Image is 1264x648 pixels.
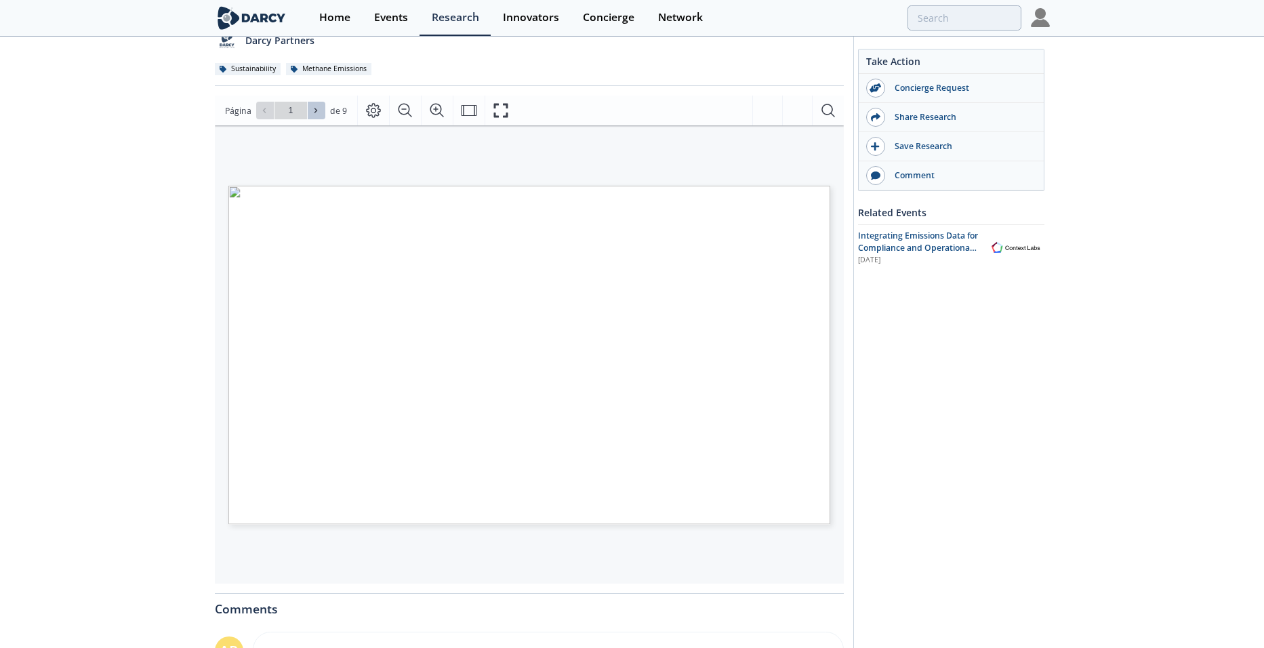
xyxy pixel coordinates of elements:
[858,230,1044,266] a: Integrating Emissions Data for Compliance and Operational Action [DATE] Context Labs
[885,111,1037,123] div: Share Research
[859,54,1044,74] div: Take Action
[885,82,1037,94] div: Concierge Request
[658,12,703,23] div: Network
[1031,8,1050,27] img: Profile
[885,140,1037,153] div: Save Research
[583,12,634,23] div: Concierge
[215,6,289,30] img: logo-wide.svg
[858,230,978,266] span: Integrating Emissions Data for Compliance and Operational Action
[319,12,350,23] div: Home
[374,12,408,23] div: Events
[286,63,372,75] div: Methane Emissions
[215,594,844,615] div: Comments
[245,33,314,47] p: Darcy Partners
[215,63,281,75] div: Sustainability
[987,240,1044,256] img: Context Labs
[432,12,479,23] div: Research
[503,12,559,23] div: Innovators
[908,5,1021,31] input: Advanced Search
[885,169,1037,182] div: Comment
[858,201,1044,224] div: Related Events
[858,255,978,266] div: [DATE]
